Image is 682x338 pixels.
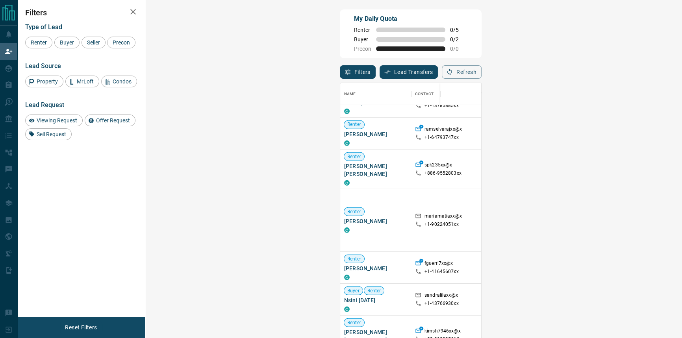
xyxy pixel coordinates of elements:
span: Precon [110,39,133,46]
div: condos.ca [344,275,350,280]
span: Renter [28,39,50,46]
div: Sell Request [25,128,72,140]
p: +1- 90224051xx [424,221,459,228]
span: [PERSON_NAME] [344,130,407,138]
p: sandralilaxx@x [424,292,458,300]
div: Viewing Request [25,115,83,126]
span: Type of Lead [25,23,62,31]
p: spk235xx@x [424,162,452,170]
p: fguerri7xx@x [424,260,453,268]
div: condos.ca [344,180,350,186]
div: condos.ca [344,140,350,146]
span: Renter [344,255,364,262]
p: kimsh7946xx@x [424,328,461,336]
span: Buyer [354,36,371,42]
div: Offer Request [85,115,135,126]
div: Precon [107,37,135,48]
p: My Daily Quota [354,14,467,24]
div: Seller [82,37,106,48]
span: 0 / 0 [450,46,467,52]
p: +1- 41645607xx [424,268,459,275]
span: Renter [344,121,364,128]
h2: Filters [25,8,137,17]
span: Renter [344,208,364,215]
span: Property [34,78,61,85]
button: Lead Transfers [380,65,438,79]
div: MrLoft [65,76,99,87]
button: Reset Filters [60,321,102,334]
span: 0 / 5 [450,27,467,33]
span: Buyer [344,287,363,294]
span: Renter [344,153,364,160]
p: +1- 43785885xx [424,102,459,109]
span: Condos [110,78,134,85]
span: Lead Source [25,62,61,70]
span: Sell Request [34,131,69,137]
span: Seller [84,39,103,46]
div: Property [25,76,63,87]
button: Refresh [442,65,482,79]
div: Buyer [54,37,80,48]
p: +1- 43766930xx [424,300,459,307]
span: Renter [364,287,384,294]
span: Viewing Request [34,117,80,124]
span: Nsini [DATE] [344,296,407,304]
div: condos.ca [344,109,350,114]
div: Renter [25,37,52,48]
p: +886- 9552803xx [424,170,461,177]
div: Name [340,83,411,105]
button: Filters [340,65,376,79]
span: Renter [354,27,371,33]
span: [PERSON_NAME] [PERSON_NAME] [344,162,407,178]
span: [PERSON_NAME] [344,217,407,225]
div: Condos [101,76,137,87]
p: mariamatiaxx@x [424,213,462,221]
div: condos.ca [344,307,350,312]
span: Offer Request [93,117,133,124]
div: Name [344,83,356,105]
p: ramselvarajxx@x [424,126,462,134]
span: Lead Request [25,101,64,109]
div: Contact [415,83,434,105]
span: MrLoft [74,78,96,85]
span: 0 / 2 [450,36,467,42]
span: Precon [354,46,371,52]
div: condos.ca [344,227,350,233]
span: [PERSON_NAME] [344,264,407,272]
span: Buyer [57,39,77,46]
span: Renter [344,319,364,326]
p: +1- 64793747xx [424,134,459,141]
